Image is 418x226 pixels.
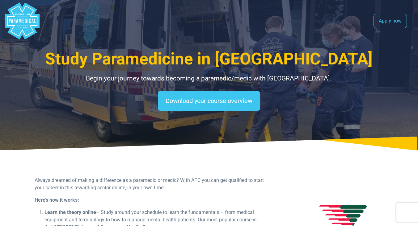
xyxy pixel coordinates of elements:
b: Here’s how it works: [35,197,79,203]
p: Begin your journey towards becoming a paramedic/medic with [GEOGRAPHIC_DATA]. [35,74,384,84]
div: Australian Paramedical College [4,2,41,39]
a: Download your course overview [158,91,260,111]
p: Always dreamed of making a difference as a paramedic or medic? With APC you can get qualified to ... [35,177,265,191]
b: Learn the theory online [44,209,96,215]
span: Study Paramedicine in [GEOGRAPHIC_DATA] [45,49,373,68]
a: Apply now [374,14,407,28]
